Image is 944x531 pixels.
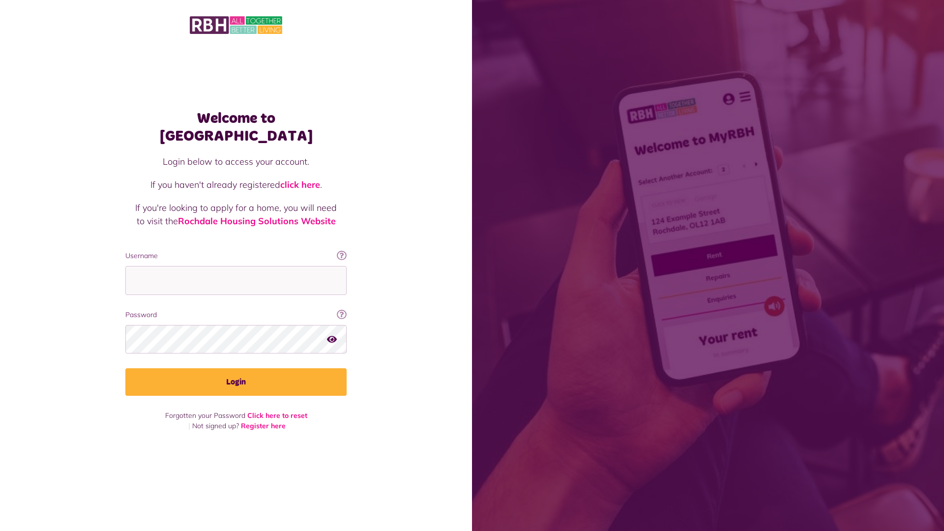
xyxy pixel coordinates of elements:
[135,178,337,191] p: If you haven't already registered .
[125,110,347,145] h1: Welcome to [GEOGRAPHIC_DATA]
[190,15,282,35] img: MyRBH
[125,251,347,261] label: Username
[135,155,337,168] p: Login below to access your account.
[178,215,336,227] a: Rochdale Housing Solutions Website
[165,411,245,420] span: Forgotten your Password
[247,411,307,420] a: Click here to reset
[280,179,320,190] a: click here
[192,421,239,430] span: Not signed up?
[241,421,286,430] a: Register here
[135,201,337,228] p: If you're looking to apply for a home, you will need to visit the
[125,368,347,396] button: Login
[125,310,347,320] label: Password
